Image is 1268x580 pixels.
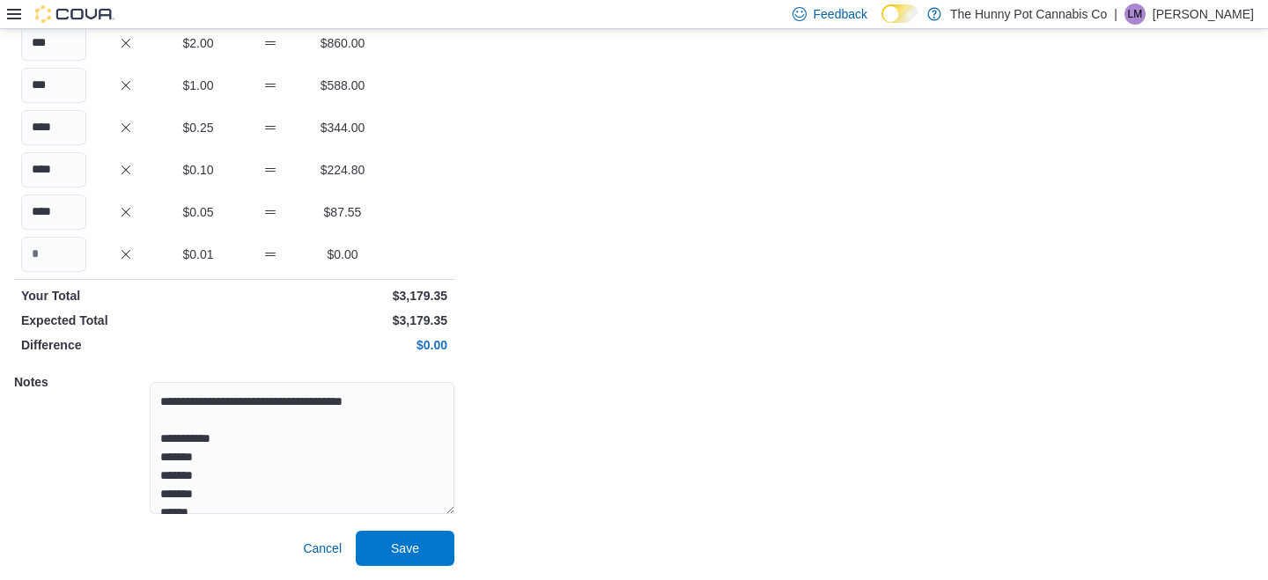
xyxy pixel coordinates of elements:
p: The Hunny Pot Cannabis Co [950,4,1107,25]
span: Feedback [814,5,867,23]
input: Quantity [21,68,86,103]
button: Cancel [296,531,349,566]
p: [PERSON_NAME] [1153,4,1254,25]
p: $224.80 [310,161,375,179]
div: Logan Marston [1124,4,1146,25]
input: Dark Mode [881,4,918,23]
p: Your Total [21,287,231,305]
p: | [1114,4,1117,25]
p: $0.25 [166,119,231,136]
p: $2.00 [166,34,231,52]
input: Quantity [21,110,86,145]
p: $0.00 [310,246,375,263]
p: $0.10 [166,161,231,179]
p: $588.00 [310,77,375,94]
p: $0.05 [166,203,231,221]
span: Cancel [303,540,342,557]
p: $0.00 [238,336,447,354]
p: $87.55 [310,203,375,221]
input: Quantity [21,195,86,230]
h5: Notes [14,364,146,400]
p: $860.00 [310,34,375,52]
input: Quantity [21,26,86,61]
button: Save [356,531,454,566]
span: LM [1128,4,1143,25]
input: Quantity [21,237,86,272]
p: $3,179.35 [238,287,447,305]
p: $0.01 [166,246,231,263]
p: $344.00 [310,119,375,136]
img: Cova [35,5,114,23]
span: Save [391,540,419,557]
p: $1.00 [166,77,231,94]
p: Difference [21,336,231,354]
p: $3,179.35 [238,312,447,329]
input: Quantity [21,152,86,187]
p: Expected Total [21,312,231,329]
span: Dark Mode [881,23,882,24]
